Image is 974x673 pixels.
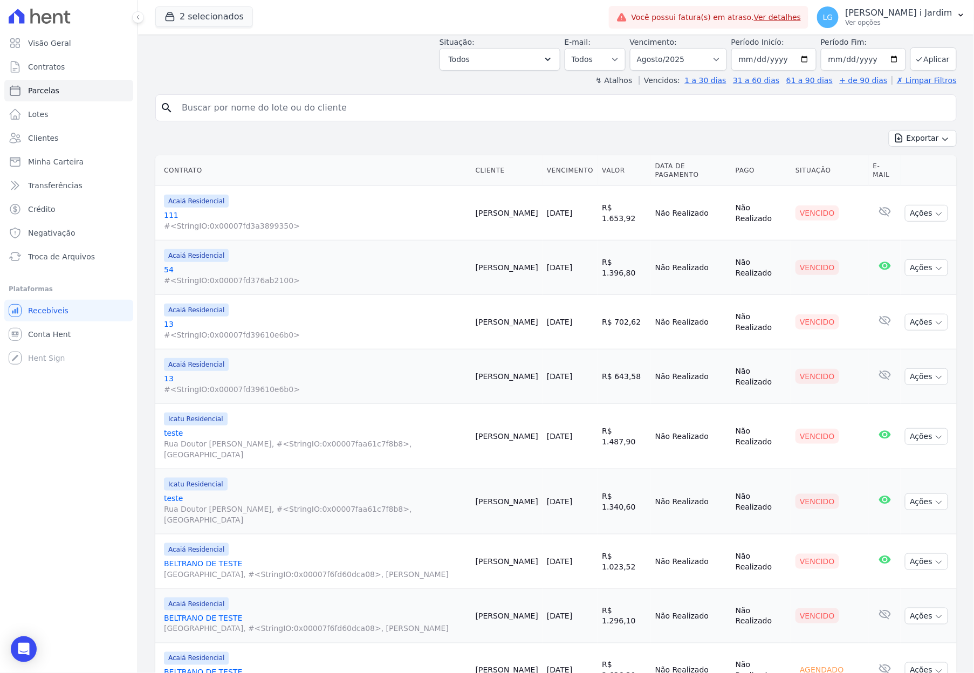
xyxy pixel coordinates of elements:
a: [DATE] [547,209,572,217]
button: Ações [905,259,948,276]
div: Vencido [795,369,839,384]
p: Ver opções [845,18,952,27]
label: Período Fim: [821,37,906,48]
span: [GEOGRAPHIC_DATA], #<StringIO:0x00007f6fd60dca08>, [PERSON_NAME] [164,623,467,634]
th: Data de Pagamento [651,155,731,186]
td: Não Realizado [651,349,731,404]
span: #<StringIO:0x00007fd39610e6b0> [164,329,467,340]
td: R$ 1.396,80 [598,241,650,295]
td: R$ 1.653,92 [598,186,650,241]
a: 61 a 90 dias [786,76,833,85]
a: Parcelas [4,80,133,101]
a: 31 a 60 dias [733,76,779,85]
label: E-mail: [565,38,591,46]
td: R$ 1.023,52 [598,534,650,589]
td: Não Realizado [731,404,791,469]
a: [DATE] [547,612,572,620]
a: Clientes [4,127,133,149]
label: Período Inicío: [731,38,784,46]
td: Não Realizado [731,589,791,643]
a: Negativação [4,222,133,244]
td: Não Realizado [651,589,731,643]
span: Parcelas [28,85,59,96]
span: #<StringIO:0x00007fd376ab2100> [164,275,467,286]
td: [PERSON_NAME] [471,186,543,241]
div: Vencido [795,494,839,509]
td: Não Realizado [731,469,791,534]
a: Troca de Arquivos [4,246,133,267]
th: Cliente [471,155,543,186]
td: R$ 643,58 [598,349,650,404]
a: BELTRANO DE TESTE[GEOGRAPHIC_DATA], #<StringIO:0x00007f6fd60dca08>, [PERSON_NAME] [164,613,467,634]
a: 13#<StringIO:0x00007fd39610e6b0> [164,373,467,395]
td: Não Realizado [651,295,731,349]
a: 54#<StringIO:0x00007fd376ab2100> [164,264,467,286]
span: Acaiá Residencial [164,195,229,208]
button: Exportar [889,130,957,147]
td: Não Realizado [731,295,791,349]
td: R$ 702,62 [598,295,650,349]
span: Visão Geral [28,38,71,49]
td: [PERSON_NAME] [471,469,543,534]
span: Clientes [28,133,58,143]
span: #<StringIO:0x00007fd3a3899350> [164,221,467,231]
button: Ações [905,428,948,445]
a: [DATE] [547,372,572,381]
td: [PERSON_NAME] [471,404,543,469]
td: Não Realizado [731,349,791,404]
span: #<StringIO:0x00007fd39610e6b0> [164,384,467,395]
a: Recebíveis [4,300,133,321]
span: Icatu Residencial [164,413,228,425]
span: [GEOGRAPHIC_DATA], #<StringIO:0x00007f6fd60dca08>, [PERSON_NAME] [164,569,467,580]
div: Vencido [795,554,839,569]
label: Vencimento: [630,38,677,46]
div: Vencido [795,205,839,221]
td: [PERSON_NAME] [471,534,543,589]
button: Ações [905,205,948,222]
span: Negativação [28,228,76,238]
button: LG [PERSON_NAME] i Jardim Ver opções [808,2,974,32]
div: Plataformas [9,283,129,296]
button: Todos [440,48,560,71]
a: BELTRANO DE TESTE[GEOGRAPHIC_DATA], #<StringIO:0x00007f6fd60dca08>, [PERSON_NAME] [164,558,467,580]
td: [PERSON_NAME] [471,349,543,404]
td: Não Realizado [651,186,731,241]
input: Buscar por nome do lote ou do cliente [175,97,952,119]
button: Ações [905,553,948,570]
td: Não Realizado [651,241,731,295]
a: [DATE] [547,318,572,326]
td: Não Realizado [731,534,791,589]
a: Contratos [4,56,133,78]
td: Não Realizado [731,241,791,295]
a: Visão Geral [4,32,133,54]
span: Todos [449,53,470,66]
button: 2 selecionados [155,6,253,27]
span: Lotes [28,109,49,120]
button: Ações [905,608,948,624]
th: E-mail [869,155,901,186]
span: Contratos [28,61,65,72]
span: Crédito [28,204,56,215]
td: [PERSON_NAME] [471,241,543,295]
td: Não Realizado [651,534,731,589]
a: Conta Hent [4,324,133,345]
div: Vencido [795,314,839,329]
div: Vencido [795,429,839,444]
span: Conta Hent [28,329,71,340]
span: Acaiá Residencial [164,358,229,371]
div: Vencido [795,260,839,275]
label: Vencidos: [639,76,680,85]
a: [DATE] [547,497,572,506]
a: 13#<StringIO:0x00007fd39610e6b0> [164,319,467,340]
button: Aplicar [910,47,957,71]
i: search [160,101,173,114]
td: Não Realizado [731,186,791,241]
span: Transferências [28,180,83,191]
a: Lotes [4,104,133,125]
a: Ver detalhes [754,13,801,22]
span: Acaiá Residencial [164,543,229,556]
span: Minha Carteira [28,156,84,167]
button: Ações [905,493,948,510]
span: Acaiá Residencial [164,304,229,317]
a: + de 90 dias [840,76,888,85]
